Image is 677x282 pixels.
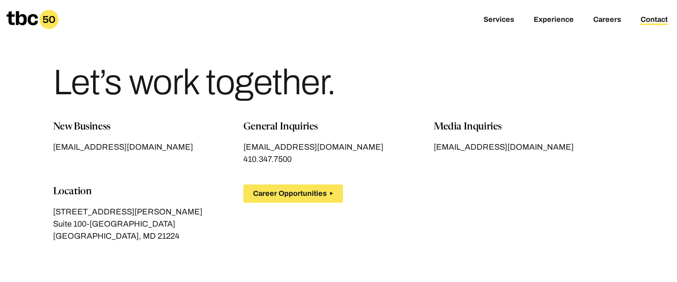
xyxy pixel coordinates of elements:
a: Services [483,15,514,25]
button: Career Opportunities [243,184,343,203]
a: [EMAIL_ADDRESS][DOMAIN_NAME] [434,141,624,153]
a: 410.347.7500 [243,153,292,165]
p: Location [53,184,243,199]
p: Media Inquiries [434,120,624,134]
h1: Let’s work together. [53,65,336,100]
a: Contact [641,15,668,25]
span: 410.347.7500 [243,155,292,165]
span: Career Opportunities [253,189,327,198]
p: Suite 100-[GEOGRAPHIC_DATA] [53,218,243,230]
a: Careers [593,15,621,25]
p: [GEOGRAPHIC_DATA], MD 21224 [53,230,243,242]
p: General Inquiries [243,120,434,134]
a: [EMAIL_ADDRESS][DOMAIN_NAME] [53,141,243,153]
span: [EMAIL_ADDRESS][DOMAIN_NAME] [434,142,574,153]
span: [EMAIL_ADDRESS][DOMAIN_NAME] [53,142,193,153]
a: Experience [534,15,574,25]
a: [EMAIL_ADDRESS][DOMAIN_NAME] [243,141,434,153]
p: New Business [53,120,243,134]
span: [EMAIL_ADDRESS][DOMAIN_NAME] [243,142,383,153]
p: [STREET_ADDRESS][PERSON_NAME] [53,206,243,218]
a: Homepage [6,10,59,29]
